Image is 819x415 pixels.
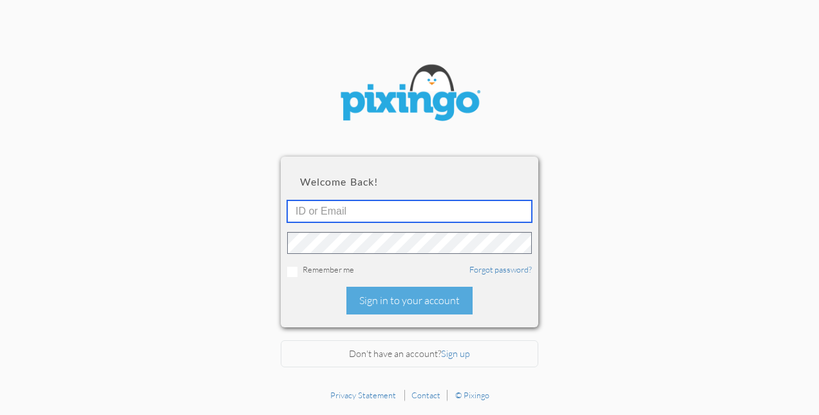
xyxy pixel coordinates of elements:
a: Privacy Statement [330,390,396,400]
a: Contact [411,390,440,400]
h2: Welcome back! [300,176,519,188]
div: Don't have an account? [281,340,538,368]
a: Sign up [441,348,470,359]
a: © Pixingo [455,390,489,400]
div: Remember me [287,264,532,277]
div: Sign in to your account [346,287,473,314]
input: ID or Email [287,200,532,222]
a: Forgot password? [469,264,532,275]
img: pixingo logo [332,58,487,131]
